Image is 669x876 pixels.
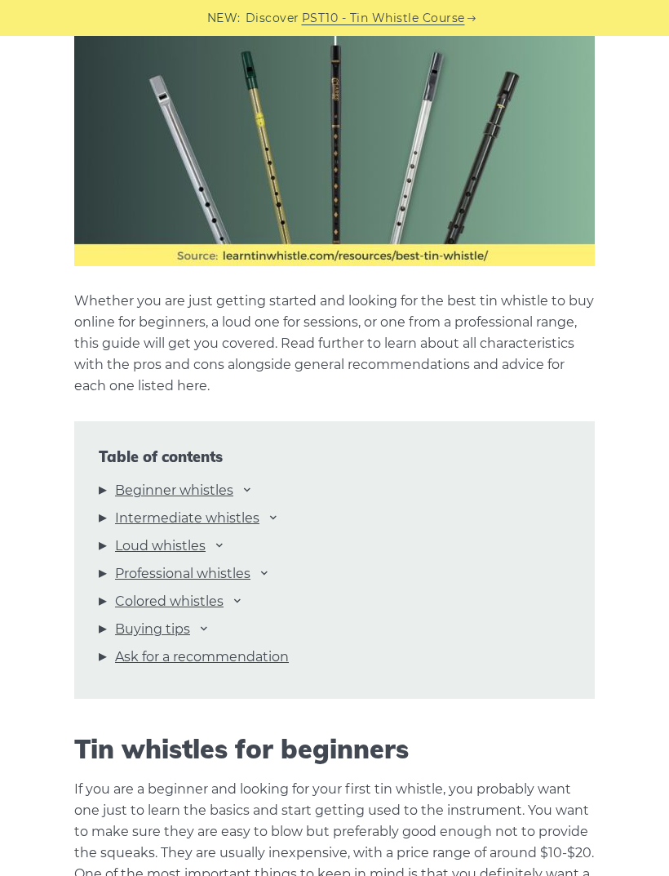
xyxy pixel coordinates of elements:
[115,591,224,612] a: Colored whistles
[207,9,241,28] span: NEW:
[302,9,465,28] a: PST10 - Tin Whistle Course
[115,647,289,668] a: Ask for a recommendation
[74,291,595,397] p: Whether you are just getting started and looking for the best tin whistle to buy online for begin...
[115,563,250,585] a: Professional whistles
[115,480,233,501] a: Beginner whistles
[115,508,259,529] a: Intermediate whistles
[246,9,299,28] span: Discover
[99,448,570,466] span: Table of contents
[115,619,190,640] a: Buying tips
[74,733,595,764] h2: Tin whistles for beginners
[115,536,206,557] a: Loud whistles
